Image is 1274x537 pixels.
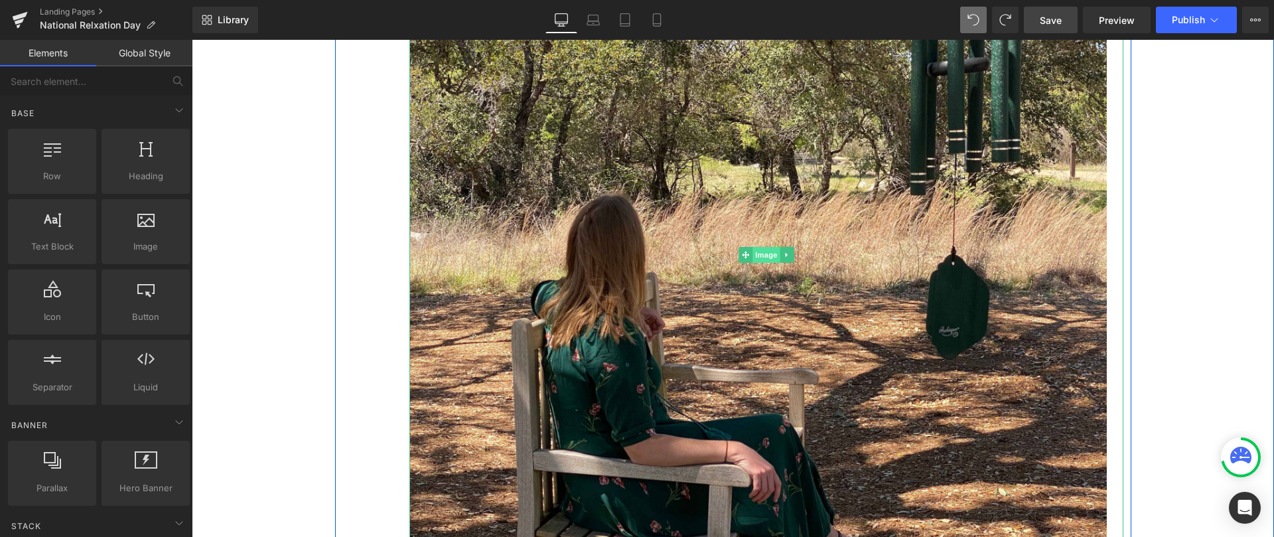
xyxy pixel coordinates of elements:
[1083,7,1151,33] a: Preview
[10,520,42,532] span: Stack
[106,310,186,324] span: Button
[10,419,49,431] span: Banner
[1099,13,1135,27] span: Preview
[106,169,186,183] span: Heading
[641,7,673,33] a: Mobile
[40,7,192,17] a: Landing Pages
[1229,492,1261,524] div: Open Intercom Messenger
[192,40,1274,537] iframe: To enrich screen reader interactions, please activate Accessibility in Grammarly extension settings
[12,240,92,254] span: Text Block
[40,20,141,31] span: National Relxation Day
[96,40,192,66] a: Global Style
[218,14,249,26] span: Library
[960,7,987,33] button: Undo
[10,107,36,119] span: Base
[1242,7,1269,33] button: More
[1172,15,1205,25] span: Publish
[992,7,1019,33] button: Redo
[12,310,92,324] span: Icon
[609,7,641,33] a: Tablet
[1040,13,1062,27] span: Save
[577,7,609,33] a: Laptop
[12,481,92,495] span: Parallax
[588,207,602,223] a: Expand / Collapse
[12,380,92,394] span: Separator
[106,240,186,254] span: Image
[1156,7,1237,33] button: Publish
[192,7,258,33] a: New Library
[561,207,589,223] span: Image
[106,380,186,394] span: Liquid
[106,481,186,495] span: Hero Banner
[12,169,92,183] span: Row
[545,7,577,33] a: Desktop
